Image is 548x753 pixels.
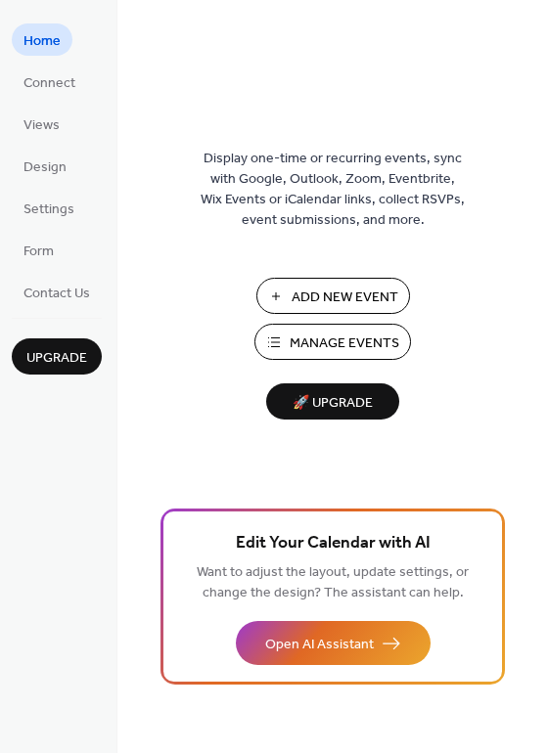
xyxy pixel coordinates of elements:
[12,192,86,224] a: Settings
[12,23,72,56] a: Home
[278,390,388,417] span: 🚀 Upgrade
[236,530,431,557] span: Edit Your Calendar with AI
[23,199,74,220] span: Settings
[23,157,67,178] span: Design
[197,559,469,606] span: Want to adjust the layout, update settings, or change the design? The assistant can help.
[201,149,465,231] span: Display one-time or recurring events, sync with Google, Outlook, Zoom, Eventbrite, Wix Events or ...
[23,115,60,136] span: Views
[12,108,71,140] a: Views
[12,276,102,308] a: Contact Us
[290,333,399,354] span: Manage Events
[23,73,75,94] span: Connect
[254,324,411,360] button: Manage Events
[12,66,87,98] a: Connect
[265,635,374,655] span: Open AI Assistant
[256,278,410,314] button: Add New Event
[12,338,102,375] button: Upgrade
[23,242,54,262] span: Form
[292,288,398,308] span: Add New Event
[12,234,66,266] a: Form
[23,31,61,52] span: Home
[23,284,90,304] span: Contact Us
[12,150,78,182] a: Design
[266,383,399,420] button: 🚀 Upgrade
[236,621,431,665] button: Open AI Assistant
[26,348,87,369] span: Upgrade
